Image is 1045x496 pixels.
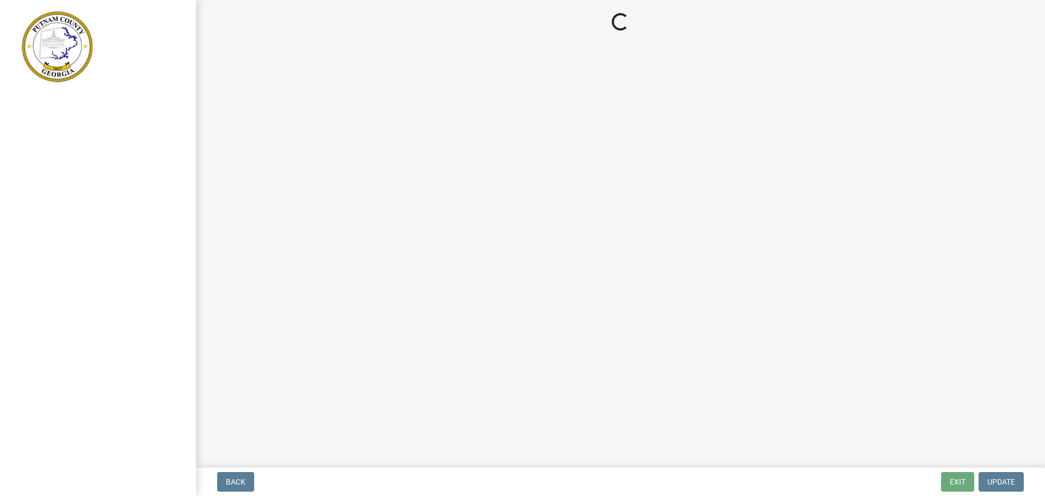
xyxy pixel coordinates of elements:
[979,472,1024,492] button: Update
[217,472,254,492] button: Back
[22,11,93,82] img: Putnam County, Georgia
[987,477,1015,486] span: Update
[226,477,245,486] span: Back
[941,472,974,492] button: Exit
